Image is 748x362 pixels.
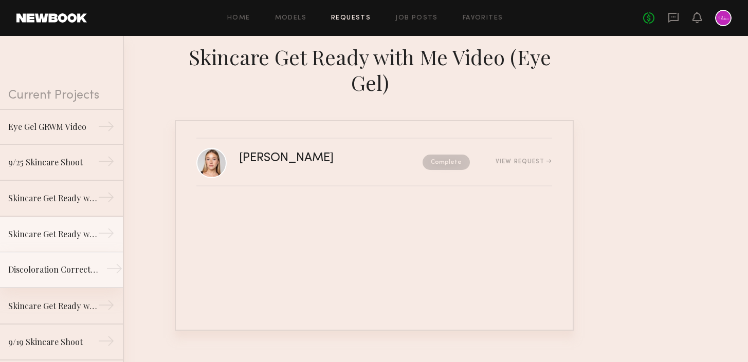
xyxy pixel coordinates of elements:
[98,225,115,245] div: →
[175,44,574,96] div: Skincare Get Ready with Me Video (Eye Gel)
[463,15,503,22] a: Favorites
[275,15,306,22] a: Models
[8,156,98,168] div: 9/25 Skincare Shoot
[8,228,98,240] div: Skincare Get Ready with Me Video (Eye Gel)
[227,15,250,22] a: Home
[98,297,115,317] div: →
[331,15,371,22] a: Requests
[423,155,470,170] nb-request-status: Complete
[196,139,552,186] a: [PERSON_NAME]CompleteView Request
[8,336,98,348] div: 9/19 Skincare Shoot
[106,260,123,281] div: →
[8,300,98,312] div: Skincare Get Ready with Me Video
[239,153,378,164] div: [PERSON_NAME]
[8,263,98,276] div: Discoloration Correcting Serum GRWM Video
[98,333,115,353] div: →
[395,15,438,22] a: Job Posts
[98,153,115,174] div: →
[496,159,552,165] div: View Request
[98,118,115,139] div: →
[98,189,115,209] div: →
[8,121,98,133] div: Eye Gel GRWM Video
[8,192,98,204] div: Skincare Get Ready with Me Video (Body Treatment)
